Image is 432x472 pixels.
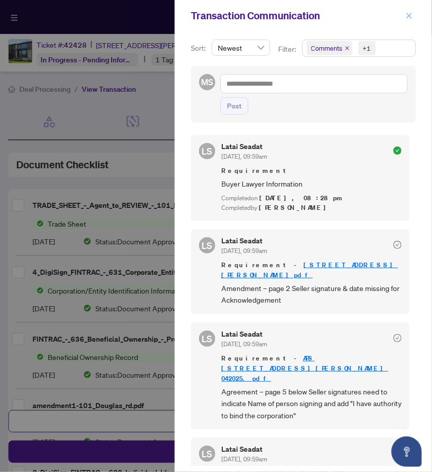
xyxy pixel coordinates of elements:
a: APS [STREET_ADDRESS][PERSON_NAME] 042025.pdf [221,354,388,383]
span: LS [202,238,213,252]
span: [DATE], 09:59am [221,247,267,255]
a: [STREET_ADDRESS][PERSON_NAME]pdf [221,261,398,279]
span: Agreement – page 5 below Seller signatures need to indicate Name of person signing and add "I hav... [221,386,402,421]
span: [DATE], 09:59am [221,340,267,348]
p: Filter: [278,44,297,55]
div: Transaction Communication [191,8,403,23]
span: Newest [218,40,264,55]
div: Completed by [221,203,402,213]
span: close [345,46,350,51]
span: [PERSON_NAME] [259,203,331,212]
h5: Latai Seadat [221,446,267,453]
h5: Latai Seadat [221,237,267,244]
span: [DATE], 09:59am [221,455,267,463]
span: Requirement [221,166,402,176]
div: Completed on [221,194,402,203]
span: Requirement - [221,260,402,280]
h5: Latai Seadat [221,143,267,150]
button: Open asap [391,437,422,467]
span: close [406,12,413,19]
span: check-circle [393,241,402,249]
span: check-circle [393,147,402,155]
div: +1 [363,43,371,53]
span: [DATE], 08:28pm [259,194,344,202]
span: Comments [311,43,343,53]
span: [DATE], 09:59am [221,153,267,160]
span: Requirement - [221,353,402,384]
span: MS [201,76,213,89]
span: Comments [307,41,352,55]
span: check-circle [393,334,402,342]
span: Buyer Lawyer Information [221,178,402,190]
h5: Latai Seadat [221,331,267,338]
span: LS [202,144,213,158]
p: Sort: [191,43,208,54]
span: LS [202,332,213,346]
span: Amendment – page 2 Seller signature & date missing for Acknowledgement [221,282,402,306]
span: LS [202,447,213,461]
button: Post [220,97,248,115]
